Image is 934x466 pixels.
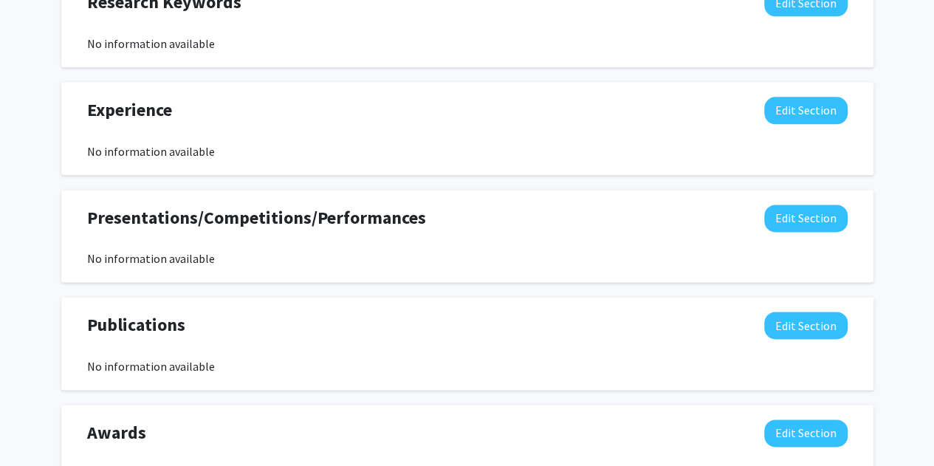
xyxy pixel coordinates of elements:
[11,400,63,455] iframe: Chat
[764,97,848,124] button: Edit Experience
[87,35,848,52] div: No information available
[87,97,172,123] span: Experience
[87,250,848,267] div: No information available
[87,419,146,446] span: Awards
[87,312,185,338] span: Publications
[764,312,848,339] button: Edit Publications
[87,357,848,375] div: No information available
[87,143,848,160] div: No information available
[764,419,848,447] button: Edit Awards
[764,205,848,232] button: Edit Presentations/Competitions/Performances
[87,205,426,231] span: Presentations/Competitions/Performances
